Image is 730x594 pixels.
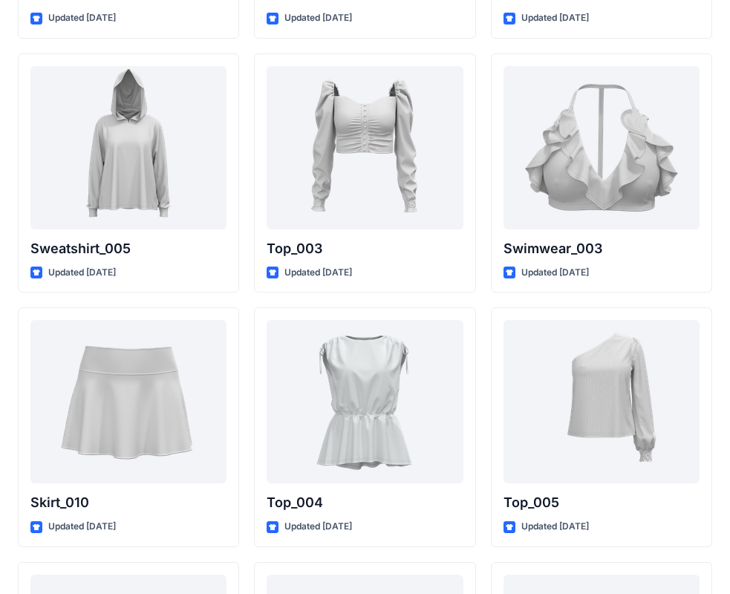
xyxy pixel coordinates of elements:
p: Updated [DATE] [284,519,352,535]
p: Skirt_010 [30,492,227,513]
p: Sweatshirt_005 [30,238,227,259]
a: Top_004 [267,320,463,483]
a: Sweatshirt_005 [30,66,227,229]
p: Swimwear_003 [503,238,700,259]
p: Updated [DATE] [48,265,116,281]
p: Updated [DATE] [48,10,116,26]
a: Swimwear_003 [503,66,700,229]
a: Skirt_010 [30,320,227,483]
p: Updated [DATE] [521,519,589,535]
p: Updated [DATE] [284,265,352,281]
p: Updated [DATE] [521,265,589,281]
p: Top_004 [267,492,463,513]
p: Updated [DATE] [48,519,116,535]
p: Top_003 [267,238,463,259]
p: Updated [DATE] [284,10,352,26]
a: Top_005 [503,320,700,483]
p: Updated [DATE] [521,10,589,26]
p: Top_005 [503,492,700,513]
a: Top_003 [267,66,463,229]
